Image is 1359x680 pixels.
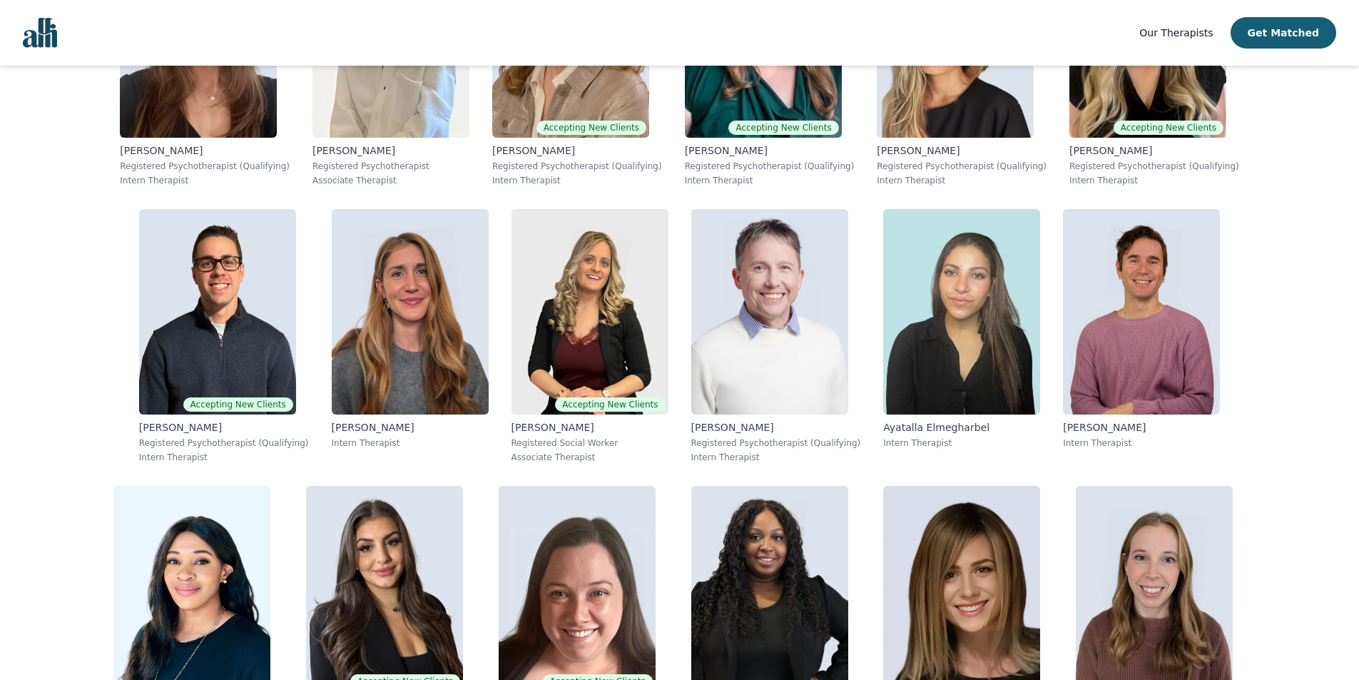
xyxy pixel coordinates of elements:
[555,397,665,412] span: Accepting New Clients
[511,437,668,449] p: Registered Social Worker
[1231,17,1336,49] button: Get Matched
[685,161,855,172] p: Registered Psychotherapist (Qualifying)
[1069,143,1239,158] p: [PERSON_NAME]
[139,420,309,435] p: [PERSON_NAME]
[877,175,1047,186] p: Intern Therapist
[120,161,290,172] p: Registered Psychotherapist (Qualifying)
[728,121,838,135] span: Accepting New Clients
[883,437,1040,449] p: Intern Therapist
[128,198,320,475] a: Ethan_BraunAccepting New Clients[PERSON_NAME]Registered Psychotherapist (Qualifying)Intern Therapist
[139,209,296,415] img: Ethan_Braun
[691,209,848,415] img: Marc_Sommerville
[312,175,469,186] p: Associate Therapist
[511,209,668,415] img: Rana_James
[1139,24,1213,41] a: Our Therapists
[511,452,668,463] p: Associate Therapist
[332,420,489,435] p: [PERSON_NAME]
[320,198,500,475] a: Megan_Van Der Merwe[PERSON_NAME]Intern Therapist
[332,437,489,449] p: Intern Therapist
[877,143,1047,158] p: [PERSON_NAME]
[492,175,662,186] p: Intern Therapist
[691,452,861,463] p: Intern Therapist
[312,161,469,172] p: Registered Psychotherapist
[120,175,290,186] p: Intern Therapist
[23,18,57,48] img: alli logo
[685,143,855,158] p: [PERSON_NAME]
[877,161,1047,172] p: Registered Psychotherapist (Qualifying)
[691,437,861,449] p: Registered Psychotherapist (Qualifying)
[691,420,861,435] p: [PERSON_NAME]
[872,198,1052,475] a: Ayatalla_ElmegharbelAyatalla ElmegharbelIntern Therapist
[1139,27,1213,39] span: Our Therapists
[883,420,1040,435] p: Ayatalla Elmegharbel
[1052,198,1231,475] a: Qualia_Reed[PERSON_NAME]Intern Therapist
[1114,121,1223,135] span: Accepting New Clients
[1069,175,1239,186] p: Intern Therapist
[500,198,680,475] a: Rana_JamesAccepting New Clients[PERSON_NAME]Registered Social WorkerAssociate Therapist
[685,175,855,186] p: Intern Therapist
[492,143,662,158] p: [PERSON_NAME]
[139,437,309,449] p: Registered Psychotherapist (Qualifying)
[120,143,290,158] p: [PERSON_NAME]
[492,161,662,172] p: Registered Psychotherapist (Qualifying)
[139,452,309,463] p: Intern Therapist
[511,420,668,435] p: [PERSON_NAME]
[312,143,469,158] p: [PERSON_NAME]
[332,209,489,415] img: Megan_Van Der Merwe
[1063,420,1220,435] p: [PERSON_NAME]
[183,397,293,412] span: Accepting New Clients
[1063,209,1220,415] img: Qualia_Reed
[680,198,872,475] a: Marc_Sommerville[PERSON_NAME]Registered Psychotherapist (Qualifying)Intern Therapist
[1063,437,1220,449] p: Intern Therapist
[1069,161,1239,172] p: Registered Psychotherapist (Qualifying)
[536,121,646,135] span: Accepting New Clients
[883,209,1040,415] img: Ayatalla_Elmegharbel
